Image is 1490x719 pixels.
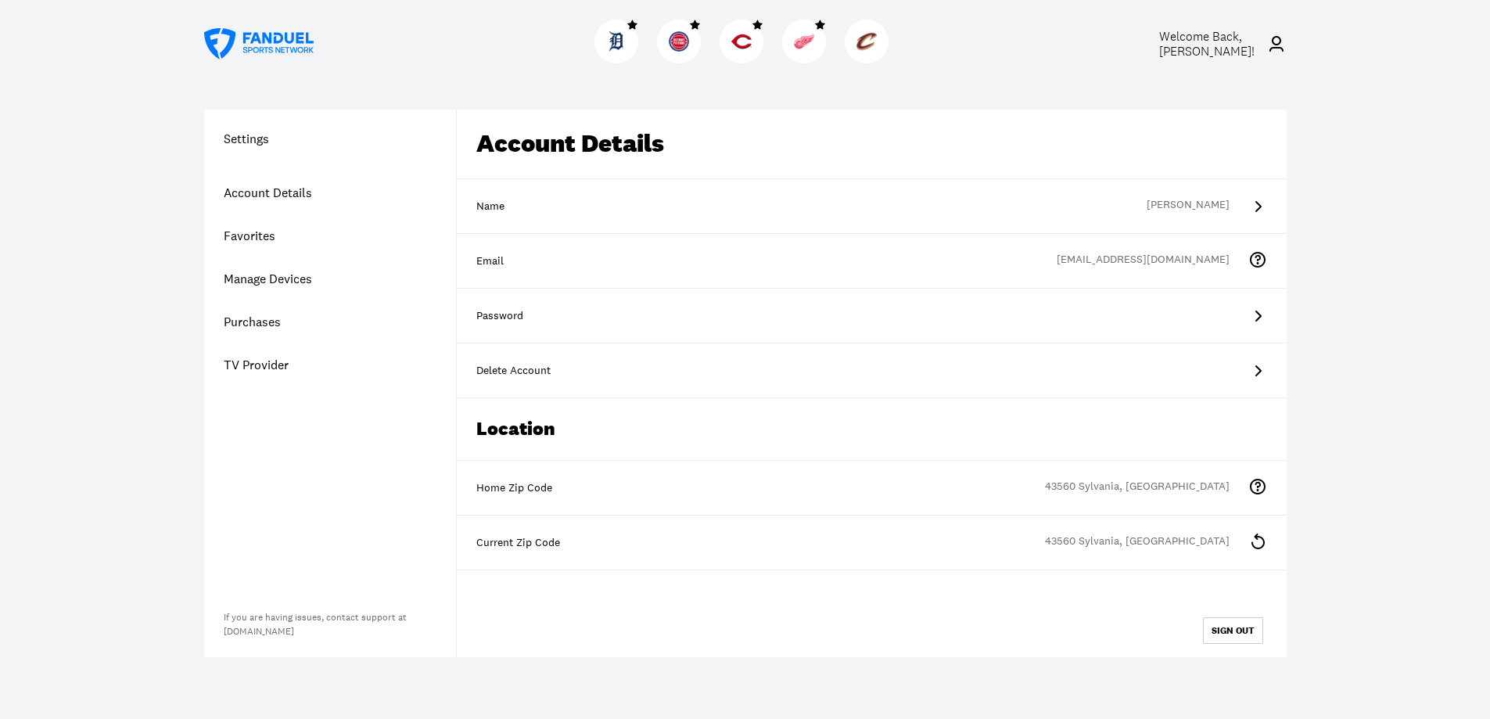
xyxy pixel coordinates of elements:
[845,51,895,67] a: CavaliersCavaliers
[204,214,456,257] a: Favorites
[204,257,456,300] a: Manage Devices
[204,129,456,148] h1: Settings
[856,31,877,52] img: Cavaliers
[476,535,1267,551] div: Current Zip Code
[669,31,689,52] img: Pistons
[720,51,770,67] a: RedsReds
[204,343,456,386] a: TV Provider
[476,363,1267,379] div: Delete Account
[476,308,1267,324] div: Password
[1159,28,1255,59] span: Welcome Back, [PERSON_NAME] !
[457,110,1287,179] div: Account Details
[1203,617,1263,644] button: SIGN OUT
[1147,197,1248,216] div: [PERSON_NAME]
[782,51,832,67] a: Red WingsRed Wings
[457,398,1287,461] div: Location
[606,31,627,52] img: Tigers
[204,28,314,59] a: FanDuel Sports Network
[794,31,814,52] img: Red Wings
[731,31,752,52] img: Reds
[594,51,644,67] a: TigersTigers
[1045,534,1248,552] div: 43560 Sylvania, [GEOGRAPHIC_DATA]
[476,199,1267,214] div: Name
[1057,252,1248,271] div: [EMAIL_ADDRESS][DOMAIN_NAME]
[476,253,1267,269] div: Email
[224,611,407,638] a: If you are having issues, contact support at[DOMAIN_NAME]
[1124,29,1287,59] a: Welcome Back,[PERSON_NAME]!
[204,171,456,214] a: Account Details
[1045,479,1248,498] div: 43560 Sylvania, [GEOGRAPHIC_DATA]
[476,480,1267,496] div: Home Zip Code
[657,51,707,67] a: PistonsPistons
[204,300,456,343] a: Purchases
